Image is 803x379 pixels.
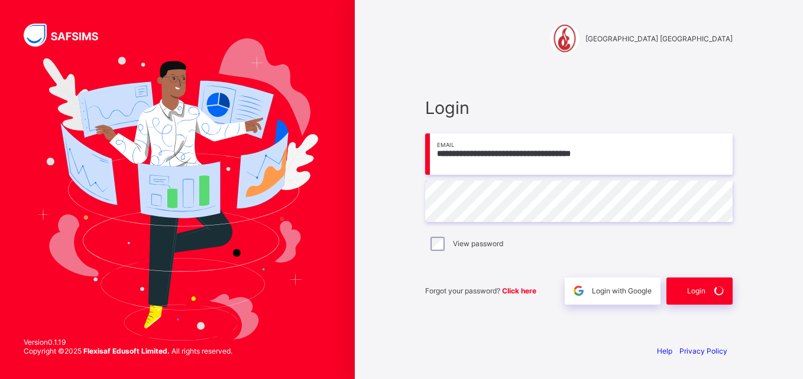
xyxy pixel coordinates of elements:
[425,286,536,295] span: Forgot your password?
[83,347,170,355] strong: Flexisaf Edusoft Limited.
[37,38,318,341] img: Hero Image
[24,24,112,47] img: SAFSIMS Logo
[24,347,232,355] span: Copyright © 2025 All rights reserved.
[502,286,536,295] a: Click here
[679,347,727,355] a: Privacy Policy
[453,239,503,248] label: View password
[24,338,232,347] span: Version 0.1.19
[687,286,705,295] span: Login
[572,284,585,298] img: google.396cfc9801f0270233282035f929180a.svg
[425,97,733,118] span: Login
[657,347,672,355] a: Help
[592,286,652,295] span: Login with Google
[585,34,733,43] span: [GEOGRAPHIC_DATA] [GEOGRAPHIC_DATA]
